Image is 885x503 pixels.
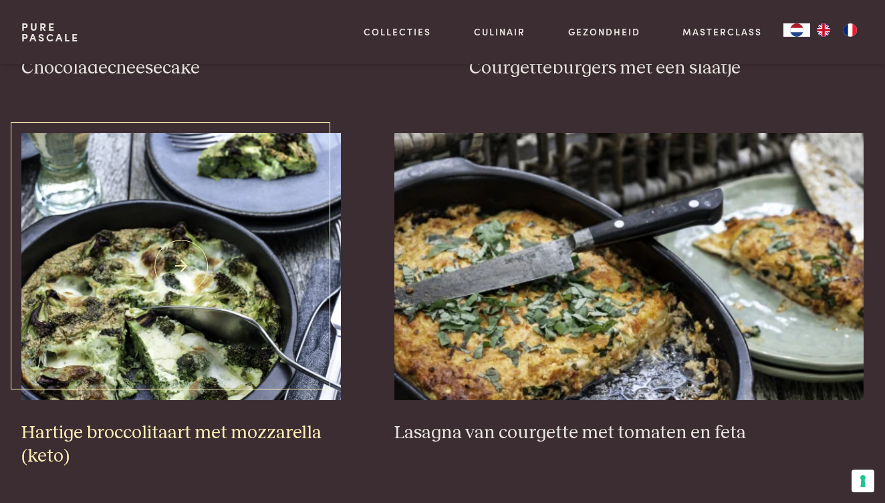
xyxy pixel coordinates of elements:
a: EN [810,23,837,37]
h3: Lasagna van courgette met tomaten en feta [394,422,864,445]
a: PurePascale [21,21,80,43]
h3: Chocoladecheesecake [21,57,416,80]
ul: Language list [810,23,864,37]
div: Language [783,23,810,37]
img: Lasagna van courgette met tomaten en feta [394,133,864,400]
a: FR [837,23,864,37]
a: Hartige broccolitaart met mozzarella (keto) Hartige broccolitaart met mozzarella (keto) [21,133,342,468]
a: Collecties [364,25,431,39]
aside: Language selected: Nederlands [783,23,864,37]
h3: Courgetteburgers met een slaatje [469,57,864,80]
a: NL [783,23,810,37]
h3: Hartige broccolitaart met mozzarella (keto) [21,422,342,468]
img: Hartige broccolitaart met mozzarella (keto) [21,133,342,400]
a: Masterclass [682,25,762,39]
button: Uw voorkeuren voor toestemming voor trackingtechnologieën [852,470,874,492]
a: Culinair [474,25,525,39]
a: Lasagna van courgette met tomaten en feta Lasagna van courgette met tomaten en feta [394,133,864,444]
a: Gezondheid [568,25,640,39]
